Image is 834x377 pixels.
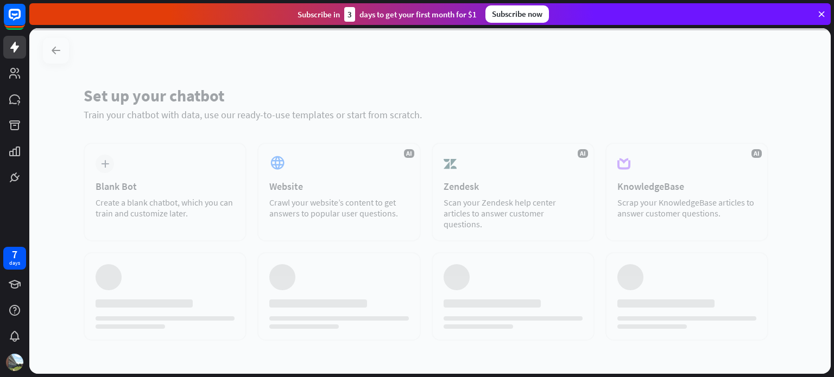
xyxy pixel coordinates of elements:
[9,259,20,267] div: days
[344,7,355,22] div: 3
[3,247,26,270] a: 7 days
[12,250,17,259] div: 7
[298,7,477,22] div: Subscribe in days to get your first month for $1
[485,5,549,23] div: Subscribe now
